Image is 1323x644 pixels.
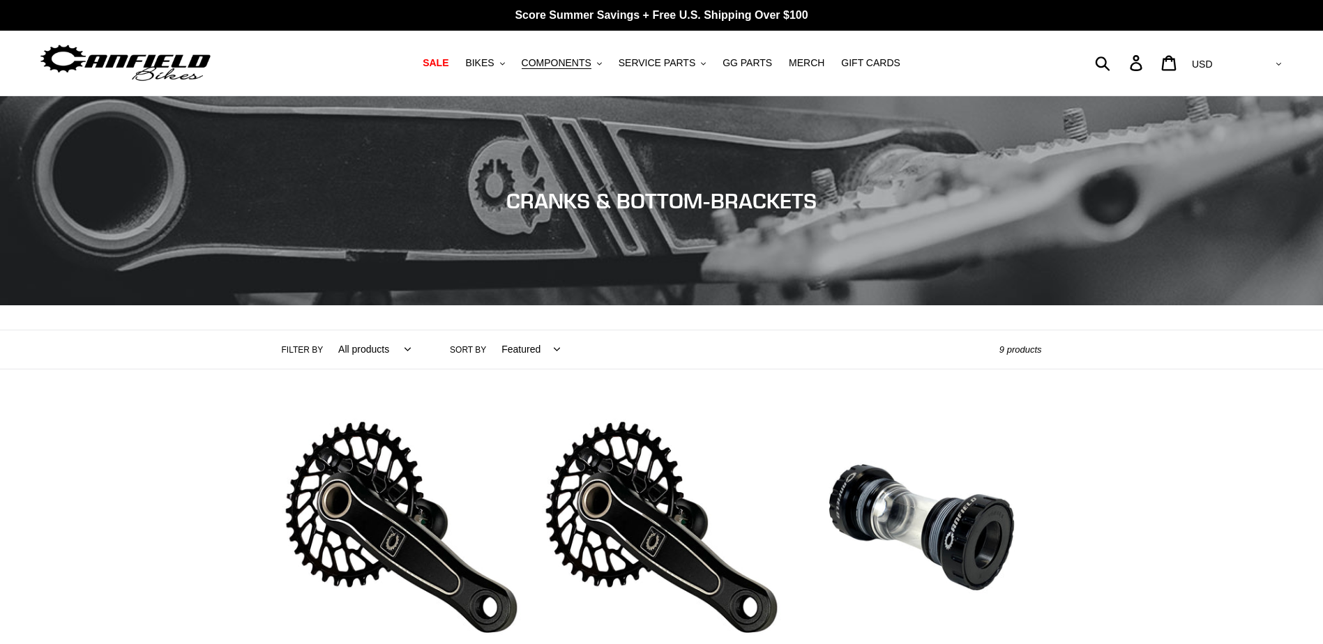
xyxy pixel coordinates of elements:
button: SERVICE PARTS [612,54,713,72]
label: Filter by [282,344,324,356]
a: GG PARTS [716,54,779,72]
button: COMPONENTS [515,54,609,72]
span: SALE [423,57,448,69]
span: COMPONENTS [522,57,591,69]
a: MERCH [782,54,831,72]
button: BIKES [458,54,511,72]
input: Search [1103,47,1138,78]
img: Canfield Bikes [38,41,213,85]
a: SALE [416,54,455,72]
span: GG PARTS [723,57,772,69]
span: CRANKS & BOTTOM-BRACKETS [506,188,817,213]
span: GIFT CARDS [841,57,900,69]
span: SERVICE PARTS [619,57,695,69]
label: Sort by [450,344,486,356]
a: GIFT CARDS [834,54,907,72]
span: BIKES [465,57,494,69]
span: 9 products [999,344,1042,355]
span: MERCH [789,57,824,69]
